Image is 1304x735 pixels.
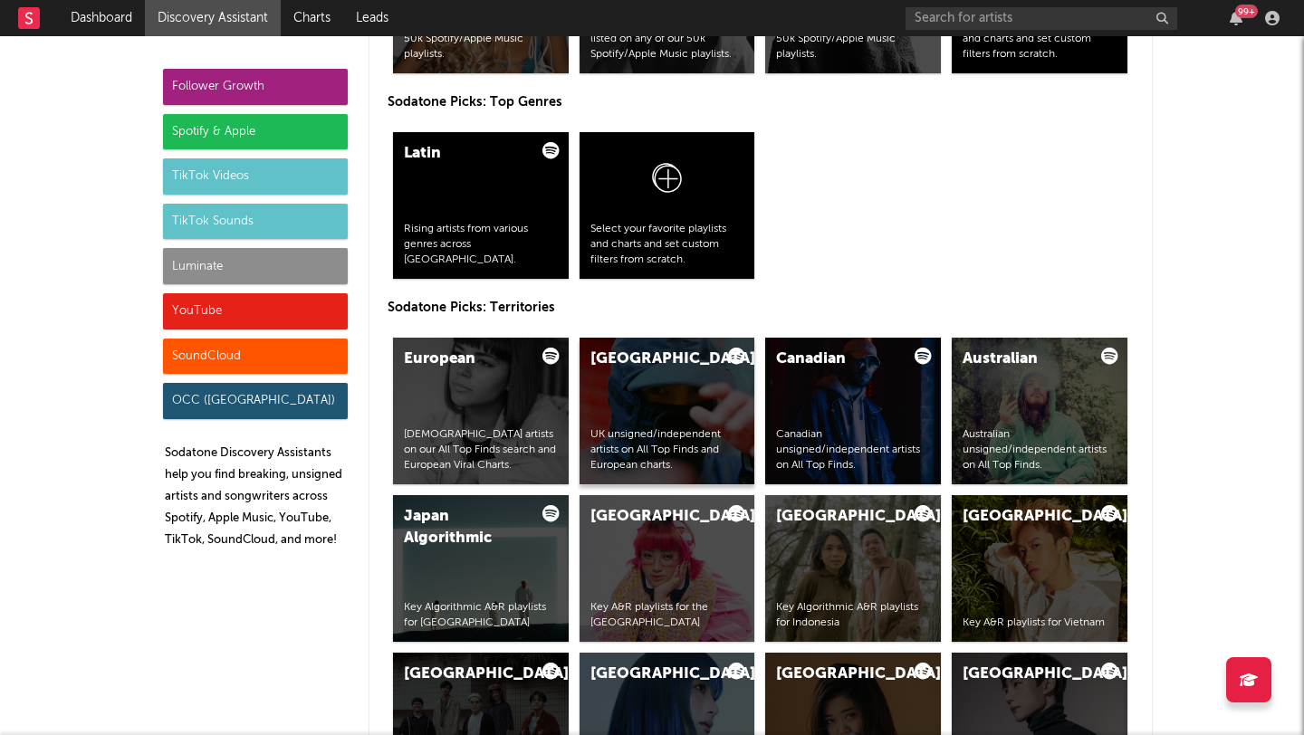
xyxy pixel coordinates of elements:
[580,132,755,279] a: Select your favorite playlists and charts and set custom filters from scratch.
[404,663,527,685] div: [GEOGRAPHIC_DATA]
[776,427,930,472] div: Canadian unsigned/independent artists on All Top Finds.
[404,506,527,549] div: Japan Algorithmic
[952,338,1127,484] a: AustralianAustralian unsigned/independent artists on All Top Finds.
[1235,5,1258,18] div: 99 +
[776,506,899,528] div: [GEOGRAPHIC_DATA]
[163,69,348,105] div: Follower Growth
[404,143,527,165] div: Latin
[765,338,941,484] a: CanadianCanadian unsigned/independent artists on All Top Finds.
[393,495,569,642] a: Japan AlgorithmicKey Algorithmic A&R playlists for [GEOGRAPHIC_DATA]
[580,338,755,484] a: [GEOGRAPHIC_DATA]UK unsigned/independent artists on All Top Finds and European charts.
[590,663,714,685] div: [GEOGRAPHIC_DATA]
[580,495,755,642] a: [GEOGRAPHIC_DATA]Key A&R playlists for the [GEOGRAPHIC_DATA]
[163,114,348,150] div: Spotify & Apple
[590,600,744,631] div: Key A&R playlists for the [GEOGRAPHIC_DATA]
[165,443,348,551] p: Sodatone Discovery Assistants help you find breaking, unsigned artists and songwriters across Spo...
[163,293,348,329] div: YouTube
[963,663,1086,685] div: [GEOGRAPHIC_DATA]
[776,348,899,370] div: Canadian
[163,204,348,240] div: TikTok Sounds
[590,348,714,370] div: [GEOGRAPHIC_DATA]
[404,427,558,472] div: [DEMOGRAPHIC_DATA] artists on our All Top Finds search and European Viral Charts.
[963,17,1117,62] div: Select your favorite playlists and charts and set custom filters from scratch.
[963,427,1117,472] div: Australian unsigned/independent artists on All Top Finds.
[388,297,1134,319] p: Sodatone Picks: Territories
[590,506,714,528] div: [GEOGRAPHIC_DATA]
[963,506,1086,528] div: [GEOGRAPHIC_DATA]
[963,616,1117,631] div: Key A&R playlists for Vietnam
[163,158,348,195] div: TikTok Videos
[952,495,1127,642] a: [GEOGRAPHIC_DATA]Key A&R playlists for Vietnam
[776,663,899,685] div: [GEOGRAPHIC_DATA]
[776,600,930,631] div: Key Algorithmic A&R playlists for Indonesia
[906,7,1177,30] input: Search for artists
[590,427,744,472] div: UK unsigned/independent artists on All Top Finds and European charts.
[163,339,348,375] div: SoundCloud
[163,248,348,284] div: Luminate
[388,91,1134,113] p: Sodatone Picks: Top Genres
[393,338,569,484] a: European[DEMOGRAPHIC_DATA] artists on our All Top Finds search and European Viral Charts.
[963,348,1086,370] div: Australian
[404,348,527,370] div: European
[404,222,558,267] div: Rising artists from various genres across [GEOGRAPHIC_DATA].
[404,600,558,631] div: Key Algorithmic A&R playlists for [GEOGRAPHIC_DATA]
[1230,11,1242,25] button: 99+
[590,222,744,267] div: Select your favorite playlists and charts and set custom filters from scratch.
[393,132,569,279] a: LatinRising artists from various genres across [GEOGRAPHIC_DATA].
[163,383,348,419] div: OCC ([GEOGRAPHIC_DATA])
[765,495,941,642] a: [GEOGRAPHIC_DATA]Key Algorithmic A&R playlists for Indonesia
